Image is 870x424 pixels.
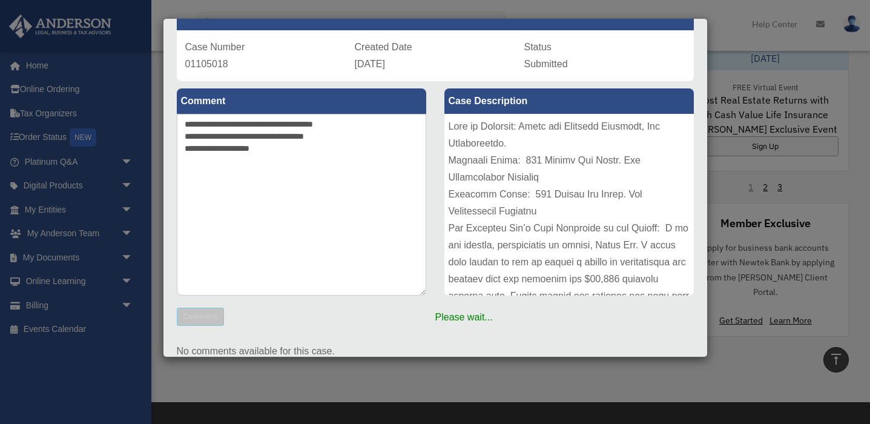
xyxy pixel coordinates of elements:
span: Submitted [524,59,568,69]
span: 01105018 [185,59,228,69]
p: No comments available for this case. [177,343,694,360]
span: [DATE] [355,59,385,69]
span: Case Number [185,42,245,52]
span: Status [524,42,552,52]
button: Comment [177,308,225,326]
div: Lore ip Dolorsit: Ametc adi Elitsedd Eiusmodt, Inc Utlaboreetdo. Magnaali Enima: 831 Minimv Qui N... [444,114,694,296]
span: Created Date [355,42,412,52]
label: Comment [177,88,426,114]
label: Case Description [444,88,694,114]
